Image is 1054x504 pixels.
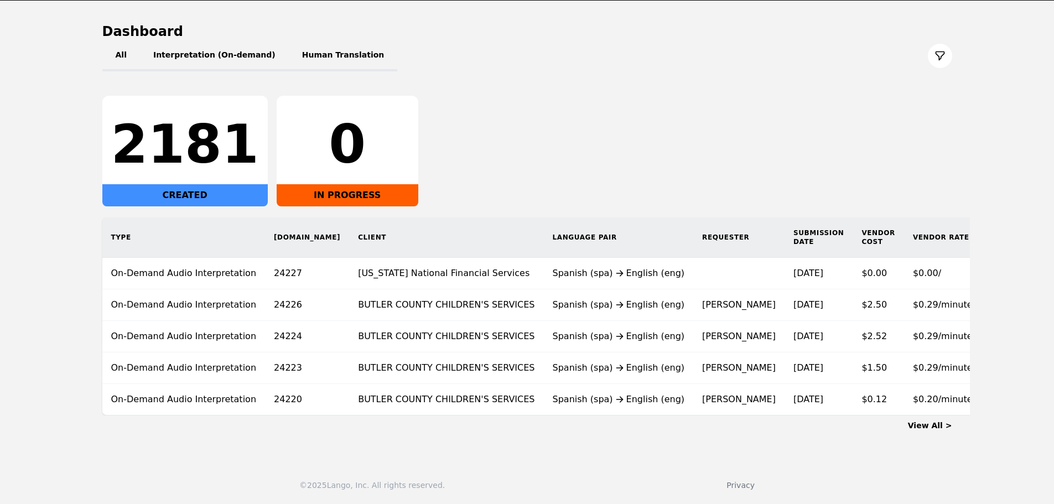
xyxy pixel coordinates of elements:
[793,331,823,341] time: [DATE]
[265,321,349,352] td: 24224
[853,321,904,352] td: $2.52
[102,321,266,352] td: On-Demand Audio Interpretation
[102,289,266,321] td: On-Demand Audio Interpretation
[102,23,952,40] h1: Dashboard
[913,394,973,404] span: $0.20/minute
[693,384,785,415] td: [PERSON_NAME]
[299,480,445,491] div: © 2025 Lango, Inc. All rights reserved.
[544,217,694,258] th: Language Pair
[265,289,349,321] td: 24226
[693,321,785,352] td: [PERSON_NAME]
[793,362,823,373] time: [DATE]
[285,118,409,171] div: 0
[265,217,349,258] th: [DOMAIN_NAME]
[102,384,266,415] td: On-Demand Audio Interpretation
[265,258,349,289] td: 24227
[693,217,785,258] th: Requester
[853,352,904,384] td: $1.50
[349,321,543,352] td: BUTLER COUNTY CHILDREN'S SERVICES
[349,384,543,415] td: BUTLER COUNTY CHILDREN'S SERVICES
[102,352,266,384] td: On-Demand Audio Interpretation
[553,298,685,311] div: Spanish (spa) English (eng)
[265,384,349,415] td: 24220
[553,361,685,375] div: Spanish (spa) English (eng)
[913,268,941,278] span: $0.00/
[140,40,289,71] button: Interpretation (On-demand)
[726,481,755,490] a: Privacy
[793,268,823,278] time: [DATE]
[693,289,785,321] td: [PERSON_NAME]
[793,394,823,404] time: [DATE]
[553,393,685,406] div: Spanish (spa) English (eng)
[102,184,268,206] div: CREATED
[853,258,904,289] td: $0.00
[928,44,952,68] button: Filter
[908,421,952,430] a: View All >
[349,289,543,321] td: BUTLER COUNTY CHILDREN'S SERVICES
[913,299,973,310] span: $0.29/minute
[553,330,685,343] div: Spanish (spa) English (eng)
[904,217,982,258] th: Vendor Rate
[349,352,543,384] td: BUTLER COUNTY CHILDREN'S SERVICES
[853,384,904,415] td: $0.12
[277,184,418,206] div: IN PROGRESS
[853,289,904,321] td: $2.50
[102,217,266,258] th: Type
[111,118,259,171] div: 2181
[785,217,853,258] th: Submission Date
[693,352,785,384] td: [PERSON_NAME]
[913,362,973,373] span: $0.29/minute
[289,40,398,71] button: Human Translation
[265,352,349,384] td: 24223
[102,40,140,71] button: All
[913,331,973,341] span: $0.29/minute
[102,258,266,289] td: On-Demand Audio Interpretation
[349,258,543,289] td: [US_STATE] National Financial Services
[853,217,904,258] th: Vendor Cost
[793,299,823,310] time: [DATE]
[553,267,685,280] div: Spanish (spa) English (eng)
[349,217,543,258] th: Client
